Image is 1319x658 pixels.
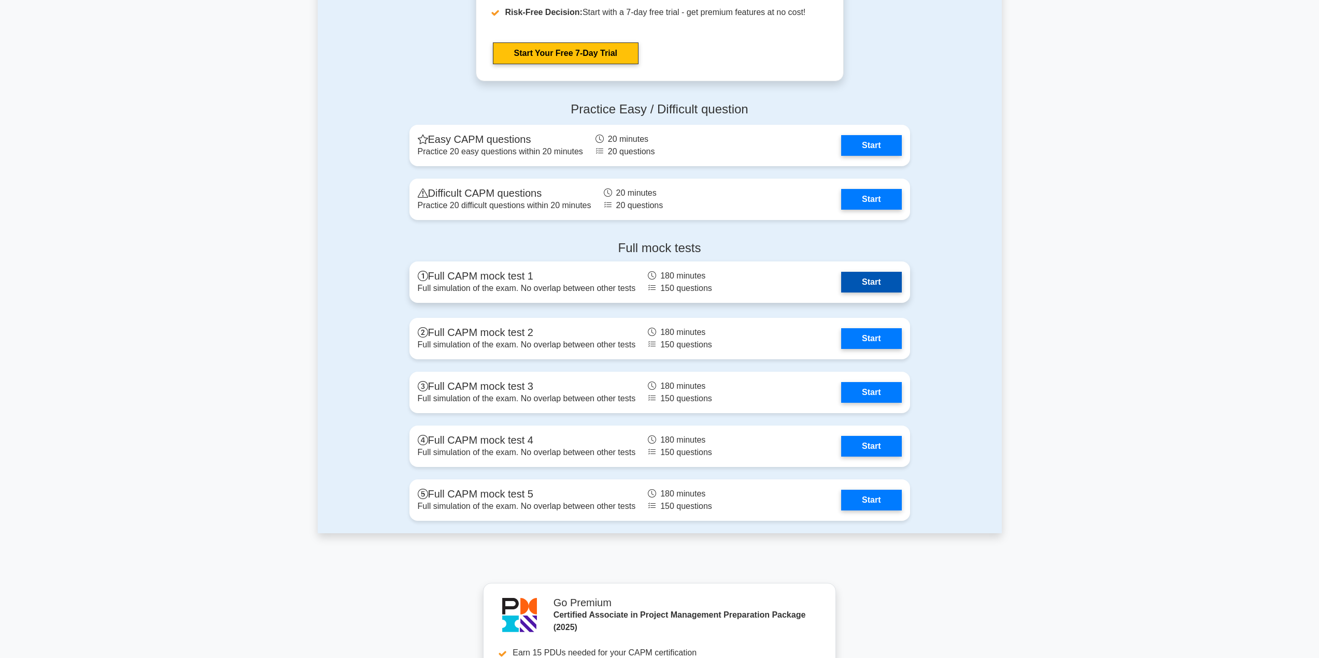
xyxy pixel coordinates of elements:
[841,328,901,349] a: Start
[409,241,910,256] h4: Full mock tests
[493,42,639,64] a: Start Your Free 7-Day Trial
[841,189,901,210] a: Start
[841,135,901,156] a: Start
[409,102,910,117] h4: Practice Easy / Difficult question
[841,490,901,510] a: Start
[841,436,901,457] a: Start
[841,272,901,293] a: Start
[841,382,901,403] a: Start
